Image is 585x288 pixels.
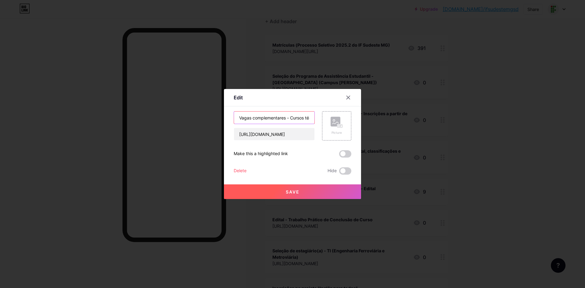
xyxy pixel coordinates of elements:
[224,184,361,199] button: Save
[328,167,337,175] span: Hide
[234,150,288,158] div: Make this a highlighted link
[234,167,246,175] div: Delete
[234,128,314,140] input: URL
[331,130,343,135] div: Picture
[234,94,243,101] div: Edit
[286,189,300,194] span: Save
[234,112,314,124] input: Title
